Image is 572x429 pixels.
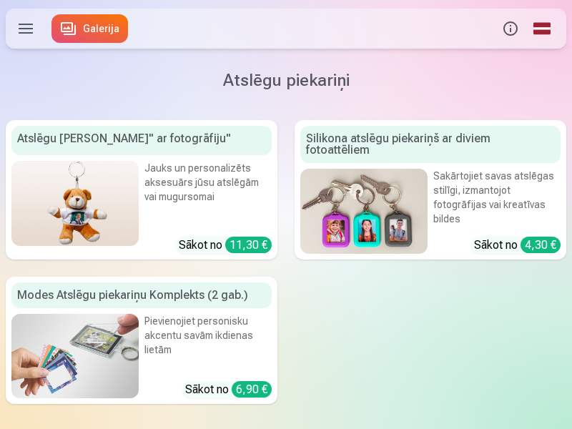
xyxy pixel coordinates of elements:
[300,126,561,163] div: Silikona atslēgu piekariņš ar diviem fotoattēliem
[6,120,277,260] a: Atslēgu piekariņš Lācītis" ar fotogrāfiju"Atslēgu [PERSON_NAME]" ar fotogrāfiju"Jauks un personal...
[51,14,128,43] a: Galerija
[185,381,272,398] div: Sākot no
[474,237,561,254] div: Sākot no
[11,282,272,308] div: Modes Atslēgu piekariņu Komplekts (2 gab.)
[11,126,272,155] div: Atslēgu [PERSON_NAME]" ar fotogrāfiju"
[144,161,272,217] div: Jauks un personalizēts aksesuārs jūsu atslēgām vai mugursomai
[495,9,526,49] button: Info
[11,161,139,246] img: Atslēgu piekariņš Lācītis" ar fotogrāfiju"
[526,9,558,49] a: Global
[11,314,139,399] img: Modes Atslēgu piekariņu Komplekts (2 gab.)
[232,381,272,398] div: 6,90 €
[179,237,272,254] div: Sākot no
[144,314,272,366] div: Pievienojiet personisku akcentu savām ikdienas lietām
[521,237,561,253] div: 4,30 €
[300,169,428,254] img: Silikona atslēgu piekariņš ar diviem fotoattēliem
[295,120,566,260] a: Silikona atslēgu piekariņš ar diviem fotoattēliemSilikona atslēgu piekariņš ar diviem fotoattēlie...
[433,169,561,228] div: Sakārtojiet savas atslēgas stilīgi, izmantojot fotogrāfijas vai kreatīvas bildes
[6,277,277,405] a: Modes Atslēgu piekariņu Komplekts (2 gab.)Modes Atslēgu piekariņu Komplekts (2 gab.)Pievienojiet ...
[225,237,272,253] div: 11,30 €
[17,69,555,92] h1: Atslēgu piekariņi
